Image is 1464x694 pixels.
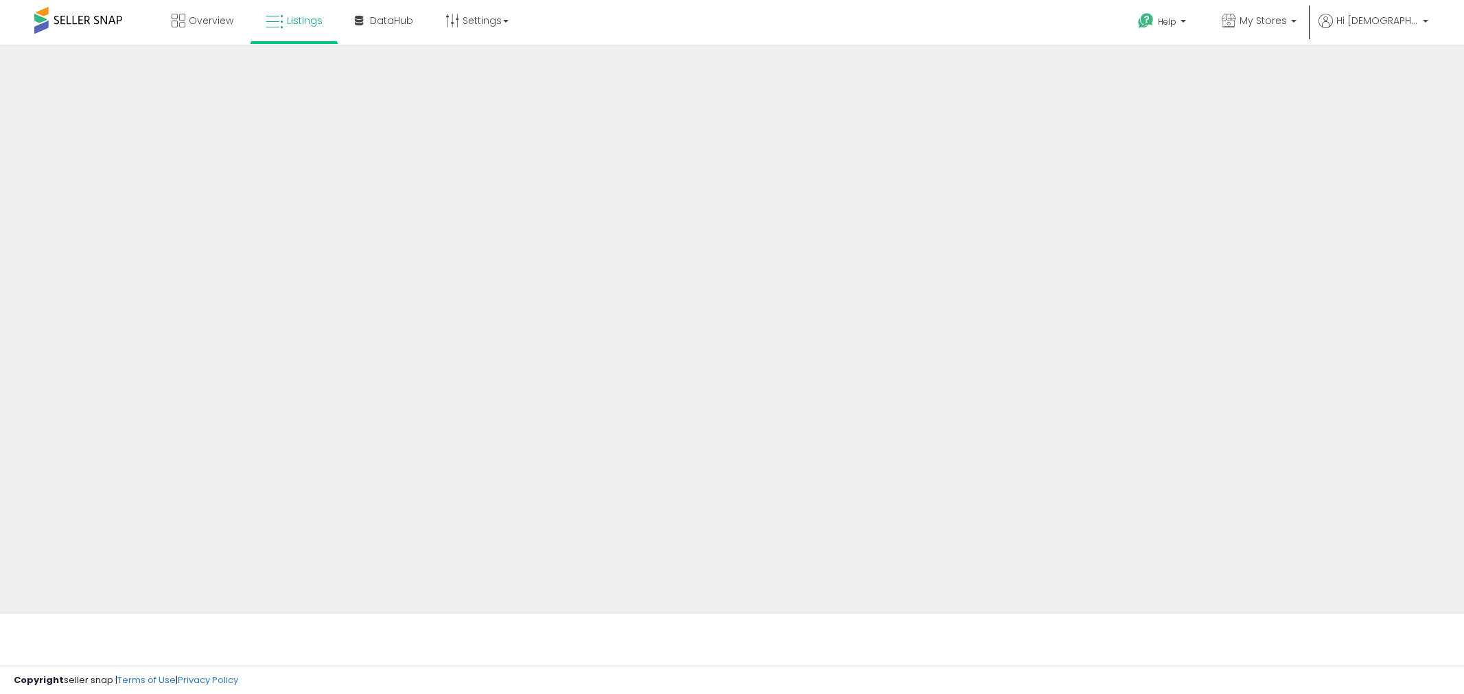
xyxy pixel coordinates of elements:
[287,14,323,27] span: Listings
[1127,2,1200,45] a: Help
[1240,14,1287,27] span: My Stores
[1336,14,1419,27] span: Hi [DEMOGRAPHIC_DATA]
[1137,12,1154,29] i: Get Help
[189,14,233,27] span: Overview
[370,14,413,27] span: DataHub
[1158,16,1176,27] span: Help
[1318,14,1428,45] a: Hi [DEMOGRAPHIC_DATA]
